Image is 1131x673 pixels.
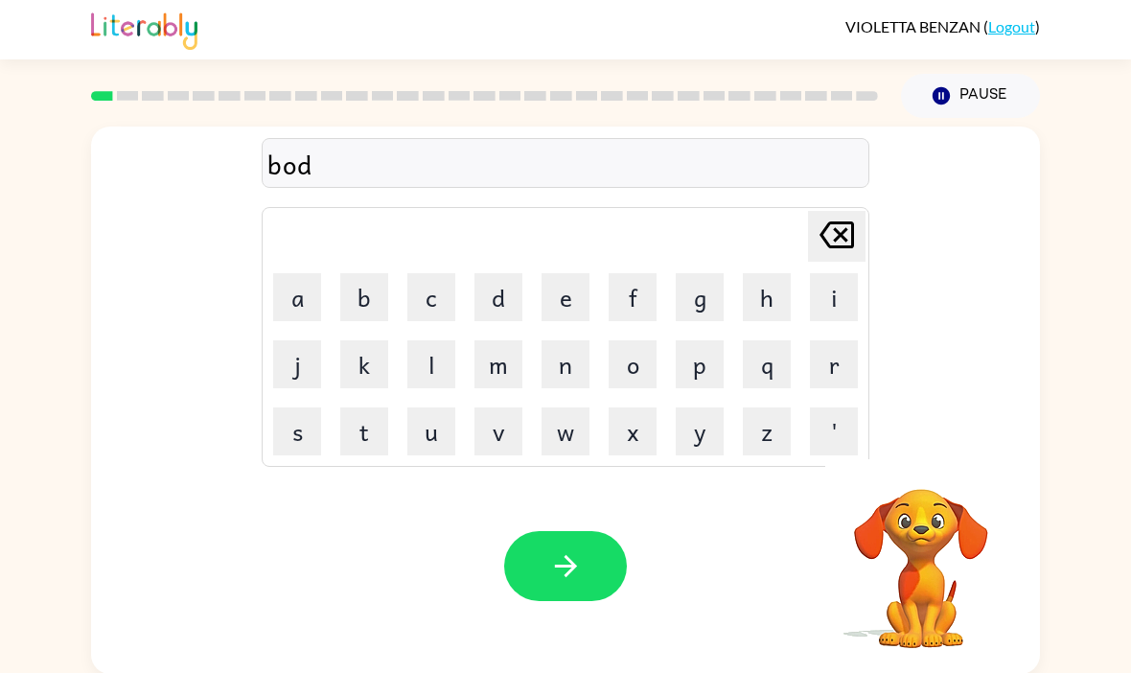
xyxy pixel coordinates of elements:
[340,273,388,321] button: b
[845,17,983,35] span: VIOLETTA BENZAN
[407,340,455,388] button: l
[474,407,522,455] button: v
[91,8,197,50] img: Literably
[407,407,455,455] button: u
[810,407,858,455] button: '
[407,273,455,321] button: c
[542,340,589,388] button: n
[810,273,858,321] button: i
[988,17,1035,35] a: Logout
[340,407,388,455] button: t
[474,340,522,388] button: m
[609,273,657,321] button: f
[273,407,321,455] button: s
[474,273,522,321] button: d
[609,340,657,388] button: o
[273,340,321,388] button: j
[267,144,864,184] div: bod
[743,340,791,388] button: q
[810,340,858,388] button: r
[845,17,1040,35] div: ( )
[901,74,1040,118] button: Pause
[340,340,388,388] button: k
[542,273,589,321] button: e
[273,273,321,321] button: a
[676,407,724,455] button: y
[609,407,657,455] button: x
[825,459,1017,651] video: Your browser must support playing .mp4 files to use Literably. Please try using another browser.
[676,340,724,388] button: p
[743,273,791,321] button: h
[542,407,589,455] button: w
[676,273,724,321] button: g
[743,407,791,455] button: z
